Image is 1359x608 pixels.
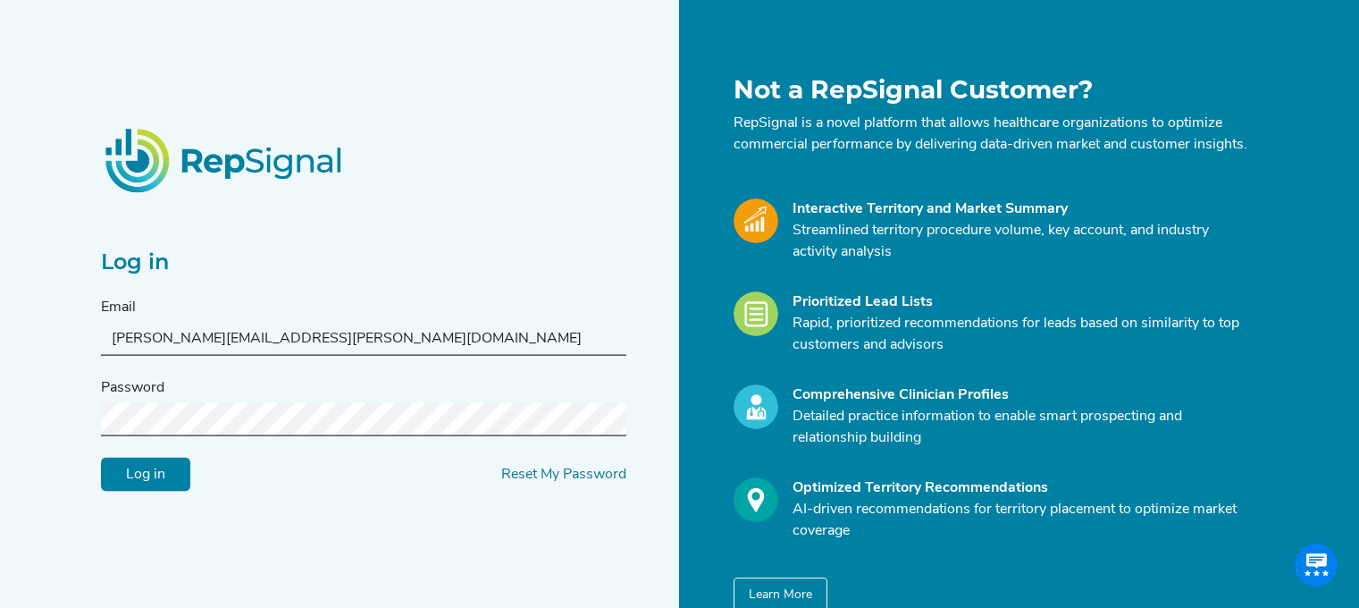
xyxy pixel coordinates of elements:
[793,477,1248,499] div: Optimized Territory Recommendations
[734,291,778,336] img: Leads_Icon.28e8c528.svg
[101,458,190,492] input: Log in
[793,406,1248,449] p: Detailed practice information to enable smart prospecting and relationship building
[734,384,778,429] img: Profile_Icon.739e2aba.svg
[793,313,1248,356] p: Rapid, prioritized recommendations for leads based on similarity to top customers and advisors
[501,468,626,482] a: Reset My Password
[101,377,164,399] label: Password
[793,220,1248,263] p: Streamlined territory procedure volume, key account, and industry activity analysis
[734,477,778,522] img: Optimize_Icon.261f85db.svg
[101,297,136,318] label: Email
[83,106,367,214] img: RepSignalLogo.20539ed3.png
[734,113,1248,156] p: RepSignal is a novel platform that allows healthcare organizations to optimize commercial perform...
[101,249,626,275] h2: Log in
[793,291,1248,313] div: Prioritized Lead Lists
[734,75,1248,106] h1: Not a RepSignal Customer?
[793,499,1248,542] p: AI-driven recommendations for territory placement to optimize market coverage
[793,198,1248,220] div: Interactive Territory and Market Summary
[793,384,1248,406] div: Comprehensive Clinician Profiles
[734,198,778,243] img: Market_Icon.a700a4ad.svg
